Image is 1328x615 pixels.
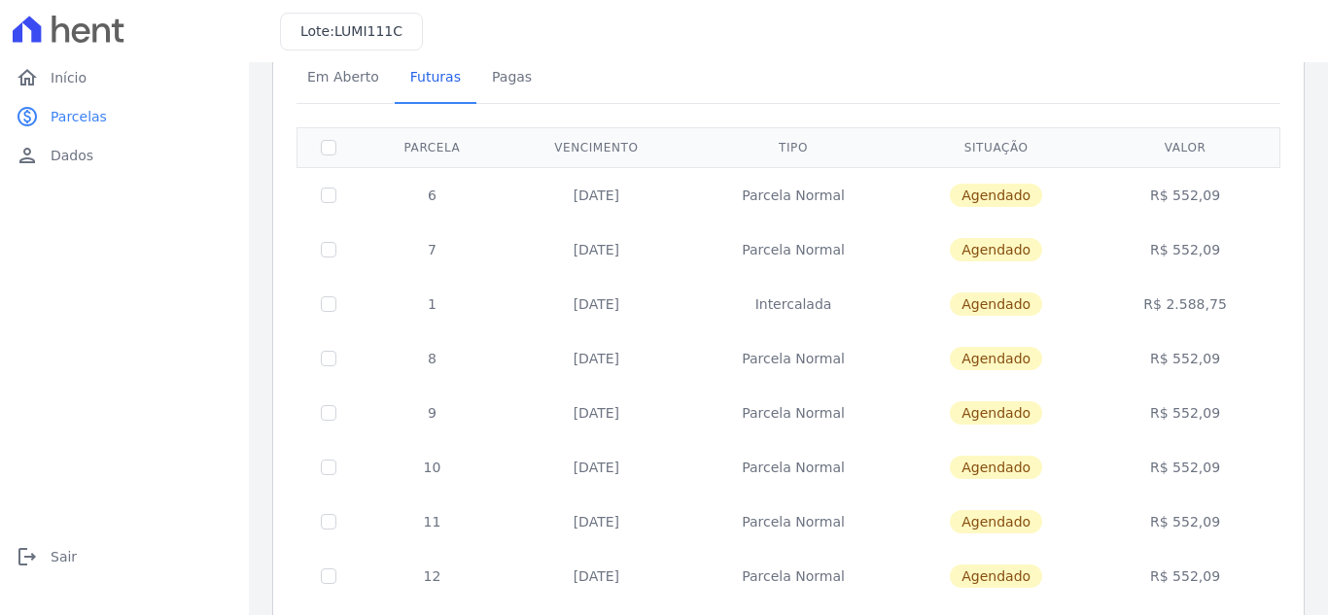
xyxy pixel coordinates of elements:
[950,510,1042,533] span: Agendado
[505,440,688,495] td: [DATE]
[1094,495,1276,549] td: R$ 552,09
[16,105,39,128] i: paid
[688,167,898,222] td: Parcela Normal
[505,167,688,222] td: [DATE]
[360,440,505,495] td: 10
[688,549,898,603] td: Parcela Normal
[688,495,898,549] td: Parcela Normal
[1094,331,1276,386] td: R$ 552,09
[1094,549,1276,603] td: R$ 552,09
[296,57,391,96] span: Em Aberto
[505,222,688,277] td: [DATE]
[688,440,898,495] td: Parcela Normal
[1094,167,1276,222] td: R$ 552,09
[300,21,402,42] h3: Lote:
[1094,277,1276,331] td: R$ 2.588,75
[898,127,1094,167] th: Situação
[1094,386,1276,440] td: R$ 552,09
[950,347,1042,370] span: Agendado
[505,127,688,167] th: Vencimento
[950,401,1042,425] span: Agendado
[16,545,39,568] i: logout
[8,136,241,175] a: personDados
[950,564,1042,588] span: Agendado
[1094,222,1276,277] td: R$ 552,09
[360,495,505,549] td: 11
[505,386,688,440] td: [DATE]
[950,184,1042,207] span: Agendado
[505,495,688,549] td: [DATE]
[505,549,688,603] td: [DATE]
[51,107,107,126] span: Parcelas
[360,386,505,440] td: 9
[51,68,87,87] span: Início
[8,537,241,576] a: logoutSair
[360,331,505,386] td: 8
[360,167,505,222] td: 6
[51,146,93,165] span: Dados
[480,57,543,96] span: Pagas
[950,292,1042,316] span: Agendado
[16,144,39,167] i: person
[360,127,505,167] th: Parcela
[292,53,395,104] a: Em Aberto
[688,331,898,386] td: Parcela Normal
[399,57,472,96] span: Futuras
[1094,127,1276,167] th: Valor
[476,53,547,104] a: Pagas
[950,456,1042,479] span: Agendado
[950,238,1042,261] span: Agendado
[1094,440,1276,495] td: R$ 552,09
[688,386,898,440] td: Parcela Normal
[395,53,476,104] a: Futuras
[505,331,688,386] td: [DATE]
[360,277,505,331] td: 1
[8,58,241,97] a: homeInício
[688,277,898,331] td: Intercalada
[688,222,898,277] td: Parcela Normal
[51,547,77,566] span: Sair
[360,549,505,603] td: 12
[8,97,241,136] a: paidParcelas
[16,66,39,89] i: home
[505,277,688,331] td: [DATE]
[688,127,898,167] th: Tipo
[360,222,505,277] td: 7
[334,23,402,39] span: LUMI111C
